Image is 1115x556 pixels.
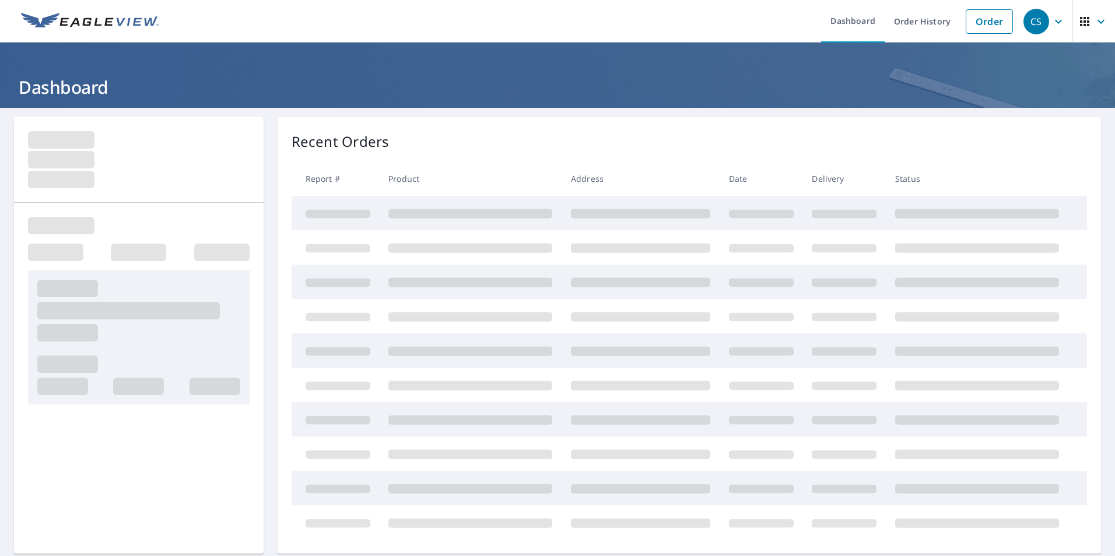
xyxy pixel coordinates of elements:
th: Status [886,161,1068,196]
h1: Dashboard [14,75,1101,99]
div: CS [1023,9,1049,34]
th: Product [379,161,562,196]
a: Order [966,9,1013,34]
p: Recent Orders [292,131,390,152]
img: EV Logo [21,13,159,30]
th: Delivery [802,161,886,196]
th: Report # [292,161,380,196]
th: Date [720,161,803,196]
th: Address [562,161,720,196]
